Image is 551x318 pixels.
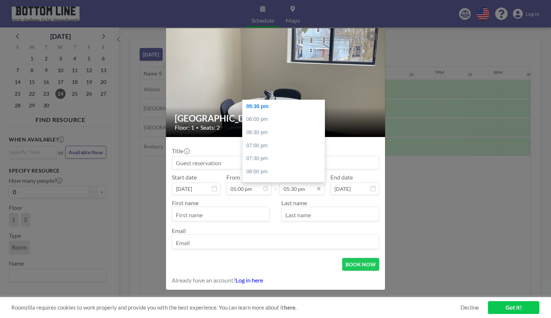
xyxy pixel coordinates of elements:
[172,277,236,284] span: Already have an account?
[172,174,197,181] label: Start date
[243,113,328,126] div: 06:00 pm
[284,304,296,311] a: here.
[243,165,328,178] div: 08:00 pm
[172,156,379,169] input: Guest reservation
[243,100,328,113] div: 05:30 pm
[172,208,269,221] input: First name
[281,199,307,206] label: Last name
[172,147,189,155] label: Title
[236,277,263,284] a: Log in here
[243,126,328,139] div: 06:30 pm
[172,199,199,206] label: First name
[330,174,353,181] label: End date
[196,125,199,130] span: •
[282,208,379,221] input: Last name
[243,139,328,152] div: 07:00 pm
[226,174,240,181] label: From
[175,113,377,124] h2: [GEOGRAPHIC_DATA]
[11,304,461,311] span: Roomzilla requires cookies to work properly and provide you with the best experience. You can lea...
[172,236,379,249] input: Email
[243,152,328,165] div: 07:30 pm
[488,301,539,314] a: Got it!
[274,176,277,192] span: -
[342,258,379,271] button: BOOK NOW
[461,304,479,311] a: Decline
[200,124,220,131] span: Seats: 2
[243,178,328,191] div: 08:30 pm
[175,124,194,131] span: Floor: 1
[172,227,186,234] label: Email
